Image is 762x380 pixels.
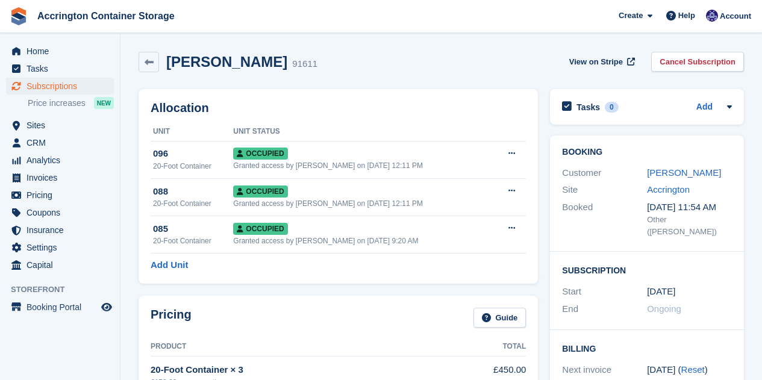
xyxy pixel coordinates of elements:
[678,10,695,22] span: Help
[27,117,99,134] span: Sites
[720,10,751,22] span: Account
[647,304,681,314] span: Ongoing
[151,337,456,357] th: Product
[562,183,647,197] div: Site
[99,300,114,314] a: Preview store
[27,187,99,204] span: Pricing
[151,122,233,142] th: Unit
[27,299,99,316] span: Booking Portal
[6,222,114,238] a: menu
[153,161,233,172] div: 20-Foot Container
[27,152,99,169] span: Analytics
[233,160,492,171] div: Granted access by [PERSON_NAME] on [DATE] 12:11 PM
[27,43,99,60] span: Home
[151,258,188,272] a: Add Unit
[647,363,732,377] div: [DATE] ( )
[27,169,99,186] span: Invoices
[233,122,492,142] th: Unit Status
[562,264,732,276] h2: Subscription
[153,235,233,246] div: 20-Foot Container
[6,239,114,256] a: menu
[6,117,114,134] a: menu
[456,337,526,357] th: Total
[681,364,705,375] a: Reset
[647,167,721,178] a: [PERSON_NAME]
[576,102,600,113] h2: Tasks
[562,342,732,354] h2: Billing
[6,169,114,186] a: menu
[27,78,99,95] span: Subscriptions
[166,54,287,70] h2: [PERSON_NAME]
[562,363,647,377] div: Next invoice
[28,96,114,110] a: Price increases NEW
[27,257,99,273] span: Capital
[6,257,114,273] a: menu
[233,198,492,209] div: Granted access by [PERSON_NAME] on [DATE] 12:11 PM
[564,52,637,72] a: View on Stripe
[27,204,99,221] span: Coupons
[647,214,732,237] div: Other ([PERSON_NAME])
[647,285,675,299] time: 2025-06-19 00:00:00 UTC
[562,148,732,157] h2: Booking
[562,201,647,238] div: Booked
[6,152,114,169] a: menu
[27,222,99,238] span: Insurance
[647,184,690,195] a: Accrington
[605,102,619,113] div: 0
[27,134,99,151] span: CRM
[706,10,718,22] img: Jacob Connolly
[94,97,114,109] div: NEW
[6,60,114,77] a: menu
[6,204,114,221] a: menu
[153,198,233,209] div: 20-Foot Container
[292,57,317,71] div: 91611
[151,308,192,328] h2: Pricing
[233,185,287,198] span: Occupied
[153,185,233,199] div: 088
[33,6,180,26] a: Accrington Container Storage
[619,10,643,22] span: Create
[153,222,233,236] div: 085
[28,98,86,109] span: Price increases
[696,101,713,114] a: Add
[6,134,114,151] a: menu
[473,308,526,328] a: Guide
[569,56,623,68] span: View on Stripe
[6,43,114,60] a: menu
[562,166,647,180] div: Customer
[562,285,647,299] div: Start
[6,299,114,316] a: menu
[651,52,744,72] a: Cancel Subscription
[6,187,114,204] a: menu
[562,302,647,316] div: End
[6,78,114,95] a: menu
[647,201,732,214] div: [DATE] 11:54 AM
[10,7,28,25] img: stora-icon-8386f47178a22dfd0bd8f6a31ec36ba5ce8667c1dd55bd0f319d3a0aa187defe.svg
[27,239,99,256] span: Settings
[153,147,233,161] div: 096
[11,284,120,296] span: Storefront
[151,101,526,115] h2: Allocation
[233,235,492,246] div: Granted access by [PERSON_NAME] on [DATE] 9:20 AM
[151,363,456,377] div: 20-Foot Container × 3
[233,223,287,235] span: Occupied
[27,60,99,77] span: Tasks
[233,148,287,160] span: Occupied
